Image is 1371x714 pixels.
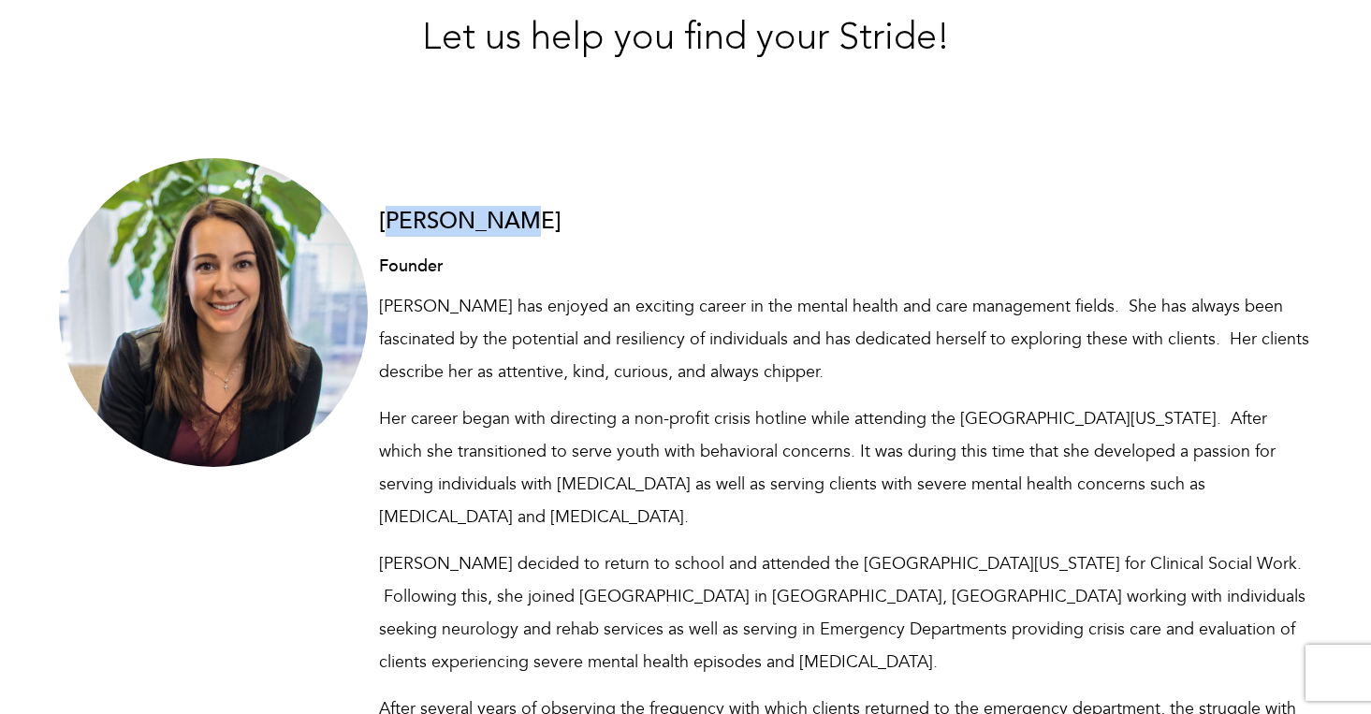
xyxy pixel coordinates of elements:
[379,210,1313,234] h3: [PERSON_NAME]
[379,257,1313,276] h4: Founder
[379,552,1305,674] span: [PERSON_NAME] decided to return to school and attended the [GEOGRAPHIC_DATA][US_STATE] for Clinic...
[379,407,1276,529] span: Her career began with directing a non-profit crisis hotline while attending the [GEOGRAPHIC_DATA]...
[59,19,1313,60] h2: Let us help you find your Stride!
[379,295,1309,384] span: [PERSON_NAME] has enjoyed an exciting career in the mental health and care management fields. She...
